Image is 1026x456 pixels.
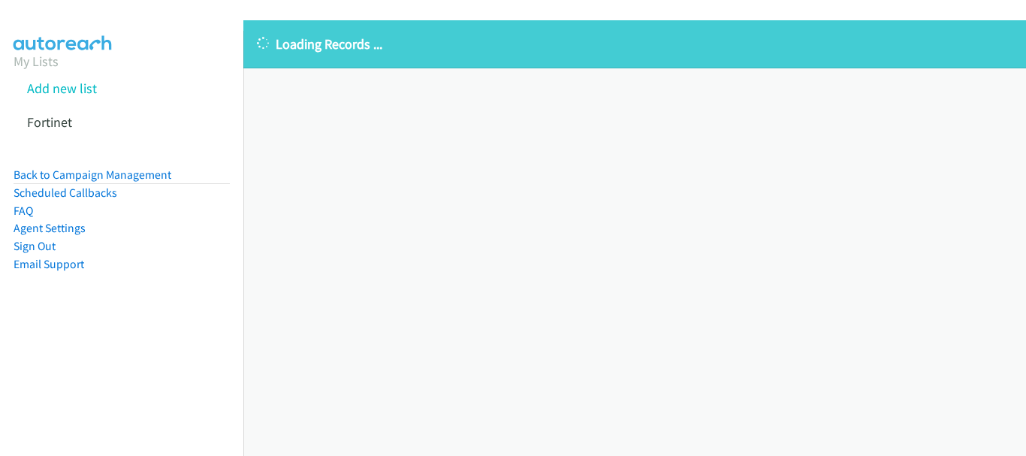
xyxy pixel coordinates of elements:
[14,221,86,235] a: Agent Settings
[14,53,59,70] a: My Lists
[27,113,72,131] a: Fortinet
[14,204,33,218] a: FAQ
[14,257,84,271] a: Email Support
[27,80,97,97] a: Add new list
[14,239,56,253] a: Sign Out
[14,186,117,200] a: Scheduled Callbacks
[257,34,1012,54] p: Loading Records ...
[14,168,171,182] a: Back to Campaign Management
